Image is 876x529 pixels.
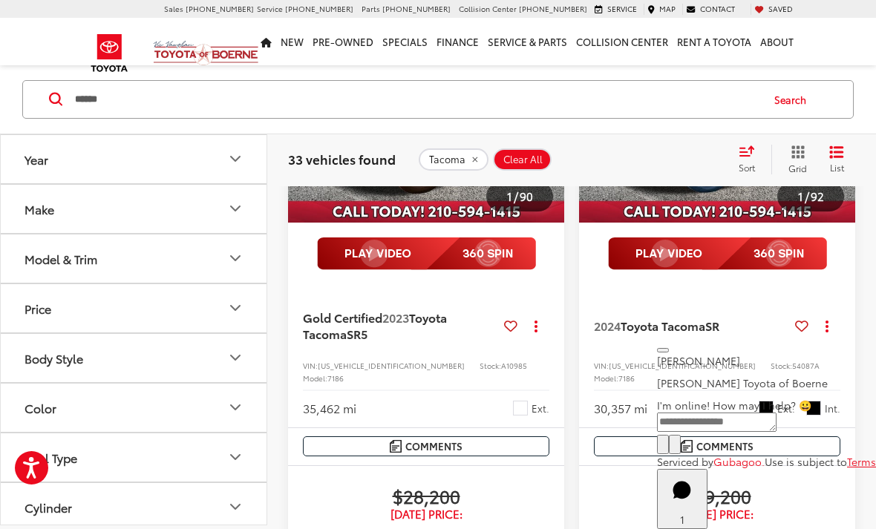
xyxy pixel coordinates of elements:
span: VIN: [303,360,318,371]
span: Service [607,3,637,14]
span: [US_VEHICLE_IDENTIFICATION_NUMBER] [609,360,756,371]
span: Toyota Tacoma [303,309,447,342]
span: List [829,161,844,174]
a: My Saved Vehicles [751,4,797,14]
div: Year [226,151,244,168]
span: Service [257,3,283,14]
span: Gold Certified [303,309,382,326]
img: Comments [390,440,402,453]
button: Close [657,348,669,352]
a: 2024Toyota TacomaSR [594,318,789,334]
span: Stock: [480,360,501,371]
textarea: Type your message [657,413,777,432]
span: / [512,191,520,202]
div: Body Style [226,349,244,367]
span: Clear All [503,154,543,165]
img: Toyota [82,29,137,77]
span: 90 [520,188,533,204]
a: Terms [847,454,876,469]
span: [DATE] Price: [303,507,549,522]
span: 92 [811,188,824,204]
button: Send Message [669,435,681,454]
div: Price [24,301,51,315]
div: Price [226,300,244,318]
a: Collision Center [572,18,673,65]
span: Comments [405,439,462,453]
div: Cylinder [24,500,72,514]
div: Make [226,200,244,218]
a: Home [256,18,276,65]
span: 33 vehicles found [288,150,396,168]
span: [PHONE_NUMBER] [186,3,254,14]
svg: Start Chat [663,471,702,510]
button: ColorColor [1,384,268,432]
button: Select sort value [731,145,771,174]
a: Service & Parts: Opens in a new tab [483,18,572,65]
button: Fuel TypeFuel Type [1,433,268,482]
span: Sort [739,161,755,174]
div: Cylinder [226,499,244,516]
span: Use is subject to [765,454,847,469]
span: Grid [788,162,807,174]
span: Collision Center [459,3,517,14]
a: Specials [378,18,432,65]
span: dropdown dots [535,320,537,332]
span: Map [659,3,676,14]
button: PricePrice [1,284,268,332]
span: A10985 [501,360,527,371]
a: Contact [682,4,739,14]
button: YearYear [1,135,268,183]
a: Gold Certified2023Toyota TacomaSR5 [303,309,498,343]
span: Sales [164,3,183,14]
p: [PERSON_NAME] [657,353,876,368]
span: Model: [594,372,618,384]
button: List View [818,145,855,174]
button: remove Tacoma [419,148,488,171]
img: Vic Vaughan Toyota of Boerne [153,40,259,66]
div: Fuel Type [24,450,77,464]
button: Comments [303,436,549,456]
div: 30,357 mi [594,400,647,417]
div: Model & Trim [24,252,97,266]
button: Chat with SMS [657,435,669,454]
span: 7186 [327,372,344,384]
a: New [276,18,308,65]
span: Toyota Tacoma [621,317,705,334]
div: Model & Trim [226,250,244,268]
span: Ext. [532,401,549,415]
span: $29,200 [594,484,840,507]
span: Contact [700,3,735,14]
div: Close[PERSON_NAME][PERSON_NAME] Toyota of BoerneI'm online! How may I help? 😀Type your messageCha... [657,338,876,469]
span: [PHONE_NUMBER] [382,3,451,14]
button: Model & TrimModel & Trim [1,234,268,283]
a: Gubagoo. [713,454,765,469]
div: Color [226,399,244,417]
span: SR [705,317,719,334]
input: Search by Make, Model, or Keyword [73,82,760,117]
div: Color [24,401,56,415]
button: Comments [594,436,840,456]
span: Tacoma [429,154,465,165]
div: Make [24,202,54,216]
span: [US_VEHICLE_IDENTIFICATION_NUMBER] [318,360,465,371]
span: $28,200 [303,484,549,507]
span: 1 [507,188,512,204]
span: I'm online! How may I help? 😀 [657,398,811,413]
span: VIN: [594,360,609,371]
img: full motion video [608,237,827,270]
button: Search [760,81,828,118]
span: Model: [303,372,327,384]
a: Map [644,4,679,14]
span: dropdown dots [826,320,828,332]
span: [DATE] Price: [594,507,840,522]
a: Service [591,4,641,14]
div: Body Style [24,351,83,365]
button: MakeMake [1,185,268,233]
span: SR5 [347,325,367,342]
span: 2024 [594,317,621,334]
span: [PHONE_NUMBER] [519,3,587,14]
button: Actions [523,313,549,339]
span: [PHONE_NUMBER] [285,3,353,14]
a: Finance [432,18,483,65]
